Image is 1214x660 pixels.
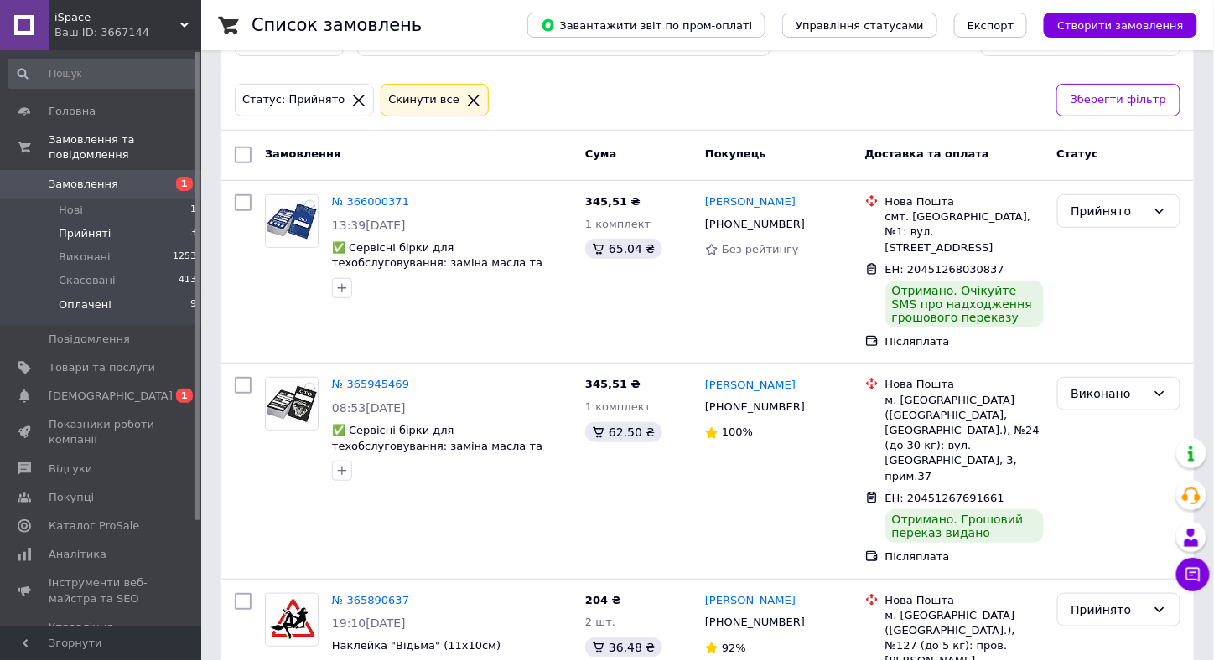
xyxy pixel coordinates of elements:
span: 204 ₴ [585,594,621,606]
span: Зберегти фільтр [1071,91,1166,109]
div: Cкинути все [385,91,463,109]
div: смт. [GEOGRAPHIC_DATA], №1: вул. [STREET_ADDRESS] [885,209,1044,255]
div: Нова Пошта [885,593,1044,608]
a: Фото товару [265,377,319,431]
img: Фото товару [266,195,318,247]
span: Скасовані [59,273,116,288]
span: Нові [59,203,83,218]
div: м. [GEOGRAPHIC_DATA] ([GEOGRAPHIC_DATA], [GEOGRAPHIC_DATA].), №24 (до 30 кг): вул. [GEOGRAPHIC_DA... [885,393,1044,484]
span: 413 [179,273,196,288]
div: Прийнято [1071,202,1146,220]
div: Нова Пошта [885,377,1044,392]
div: Статус: Прийнято [239,91,348,109]
span: 9 [190,297,196,312]
a: № 366000371 [332,195,409,208]
span: [DEMOGRAPHIC_DATA] [49,389,173,404]
button: Створити замовлення [1044,13,1197,38]
span: 100% [722,425,753,438]
span: Виконані [59,250,111,265]
span: 1253 [173,250,196,265]
span: 3 [190,226,196,241]
div: [PHONE_NUMBER] [702,214,808,235]
span: Товари та послуги [49,360,155,375]
a: № 365890637 [332,594,409,606]
span: Головна [49,104,96,119]
span: Аналітика [49,547,106,562]
span: Замовлення [265,147,340,160]
span: Каталог ProSale [49,518,139,534]
div: [PHONE_NUMBER] [702,611,808,633]
span: Статус [1057,147,1099,160]
span: Прийняті [59,226,111,241]
input: Пошук [8,59,198,89]
span: Відгуки [49,461,92,477]
button: Завантажити звіт по пром-оплаті [527,13,765,38]
div: [PHONE_NUMBER] [702,396,808,418]
button: Зберегти фільтр [1056,84,1180,116]
span: 345,51 ₴ [585,195,641,208]
span: 13:39[DATE] [332,219,406,232]
a: № 365945469 [332,378,409,390]
span: Без рейтингу [722,243,799,255]
div: 65.04 ₴ [585,239,661,259]
div: Отримано. Грошовий переказ видано [885,509,1044,543]
span: iSpace [54,10,180,25]
button: Управління статусами [782,13,937,38]
span: Покупці [49,490,94,505]
span: Повідомлення [49,332,130,347]
a: ✅ Сервісні бірки для техобслуговування: заміна масла та фільтрів, 100 шт [332,424,542,467]
span: Оплачені [59,297,112,312]
span: Завантажити звіт по пром-оплаті [541,18,752,33]
img: Фото товару [266,378,318,430]
span: Експорт [968,19,1014,32]
a: Фото товару [265,194,319,248]
h1: Список замовлень [252,15,422,35]
span: 345,51 ₴ [585,378,641,390]
a: Фото товару [265,593,319,647]
button: Експорт [954,13,1028,38]
span: Інструменти веб-майстра та SEO [49,575,155,606]
img: Фото товару [266,594,318,646]
span: Показники роботи компанії [49,417,155,447]
span: Замовлення [49,177,118,192]
div: 36.48 ₴ [585,637,661,657]
a: Створити замовлення [1027,18,1197,31]
div: Отримано. Очікуйте SMS про надходження грошового переказу [885,281,1044,327]
span: Замовлення та повідомлення [49,132,201,162]
span: 1 [176,389,193,403]
span: 1 комплект [585,400,651,413]
div: Післяплата [885,549,1044,565]
span: Cума [585,147,616,160]
button: Чат з покупцем [1176,558,1210,591]
span: 19:10[DATE] [332,616,406,630]
span: Покупець [705,147,766,160]
div: 62.50 ₴ [585,422,661,442]
span: 08:53[DATE] [332,401,406,415]
div: Нова Пошта [885,194,1044,209]
a: [PERSON_NAME] [705,593,796,609]
span: 1 [176,177,193,191]
div: Прийнято [1071,601,1146,619]
span: 1 [190,203,196,218]
a: ✅ Сервісні бірки для техобслуговування: заміна масла та фільтрів, 100 шт [332,241,542,285]
span: ЕН: 20451267691661 [885,492,1004,504]
span: 1 комплект [585,218,651,230]
a: Наклейка "Відьма" (11х10см) [332,639,501,652]
span: Доставка та оплата [865,147,989,160]
span: Управління статусами [796,19,924,32]
div: Післяплата [885,334,1044,349]
span: Створити замовлення [1057,19,1184,32]
a: [PERSON_NAME] [705,378,796,394]
span: 92% [722,642,746,654]
div: Ваш ID: 3667144 [54,25,201,40]
span: ЕН: 20451268030837 [885,263,1004,276]
a: [PERSON_NAME] [705,194,796,210]
span: 2 шт. [585,616,615,628]
span: Управління сайтом [49,620,155,650]
div: Виконано [1071,384,1146,403]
